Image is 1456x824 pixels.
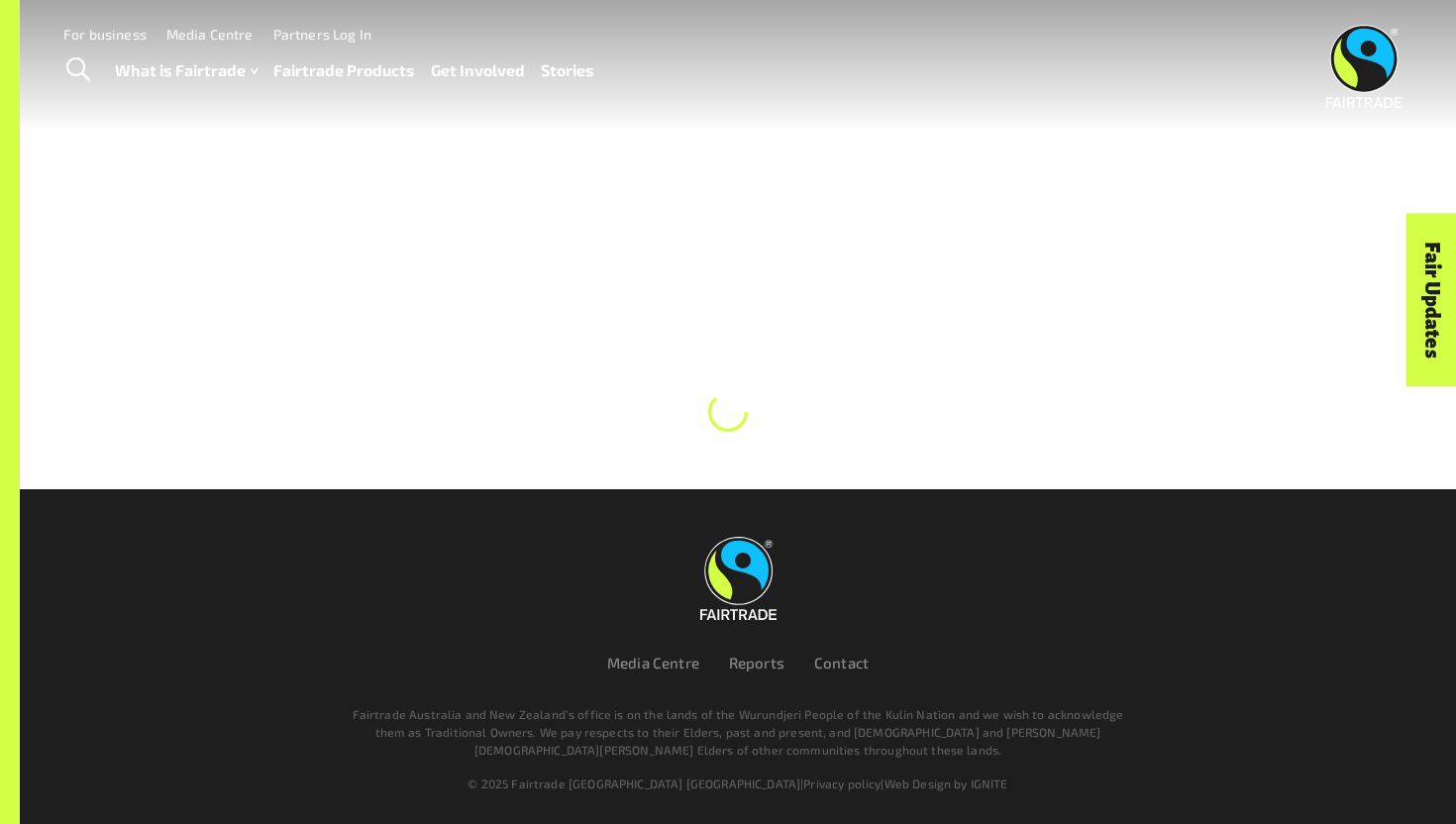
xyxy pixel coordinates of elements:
[273,56,415,85] a: Fairtrade Products
[541,56,594,85] a: Stories
[344,705,1132,759] p: Fairtrade Australia and New Zealand’s office is on the lands of the Wurundjeri People of the Kuli...
[803,776,881,790] a: Privacy policy
[814,654,869,671] a: Contact
[1326,25,1403,108] img: Fairtrade Australia New Zealand logo
[431,56,525,85] a: Get Involved
[729,654,784,671] a: Reports
[884,776,1008,790] a: Web Design by IGNITE
[53,46,102,95] a: Toggle Search
[115,56,258,85] a: What is Fairtrade
[468,776,800,790] span: © 2025 Fairtrade [GEOGRAPHIC_DATA] [GEOGRAPHIC_DATA]
[63,26,147,43] a: For business
[166,26,254,43] a: Media Centre
[607,654,699,671] a: Media Centre
[700,537,777,620] img: Fairtrade Australia New Zealand logo
[273,26,371,43] a: Partners Log In
[142,774,1334,792] div: | |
